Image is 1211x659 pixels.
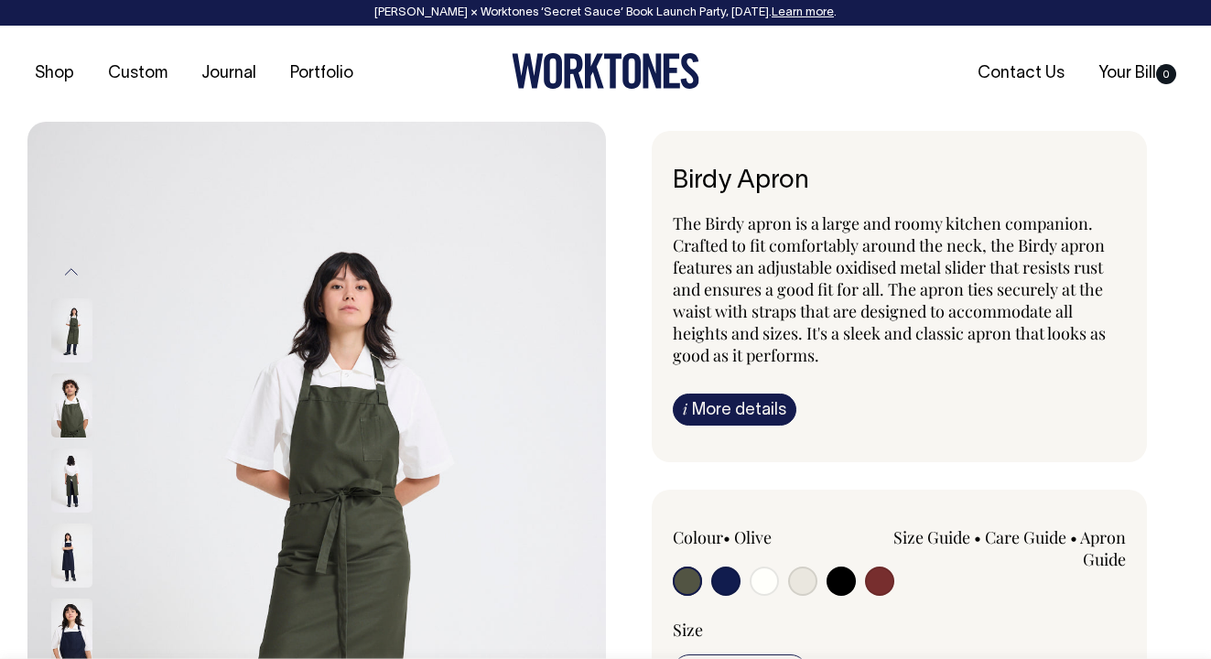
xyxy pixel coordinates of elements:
[1156,64,1176,84] span: 0
[51,373,92,438] img: olive
[194,59,264,89] a: Journal
[893,526,970,548] a: Size Guide
[734,526,772,548] label: Olive
[970,59,1072,89] a: Contact Us
[673,619,1127,641] div: Size
[673,526,854,548] div: Colour
[673,394,796,426] a: iMore details
[51,448,92,513] img: olive
[673,167,1127,196] h1: Birdy Apron
[673,212,1106,366] span: The Birdy apron is a large and roomy kitchen companion. Crafted to fit comfortably around the nec...
[974,526,981,548] span: •
[18,6,1193,19] div: [PERSON_NAME] × Worktones ‘Secret Sauce’ Book Launch Party, [DATE]. .
[683,399,687,418] span: i
[58,252,85,293] button: Previous
[723,526,730,548] span: •
[51,524,92,588] img: dark-navy
[772,7,834,18] a: Learn more
[1080,526,1126,570] a: Apron Guide
[1091,59,1184,89] a: Your Bill0
[985,526,1066,548] a: Care Guide
[1070,526,1077,548] span: •
[283,59,361,89] a: Portfolio
[101,59,175,89] a: Custom
[27,59,81,89] a: Shop
[51,298,92,362] img: olive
